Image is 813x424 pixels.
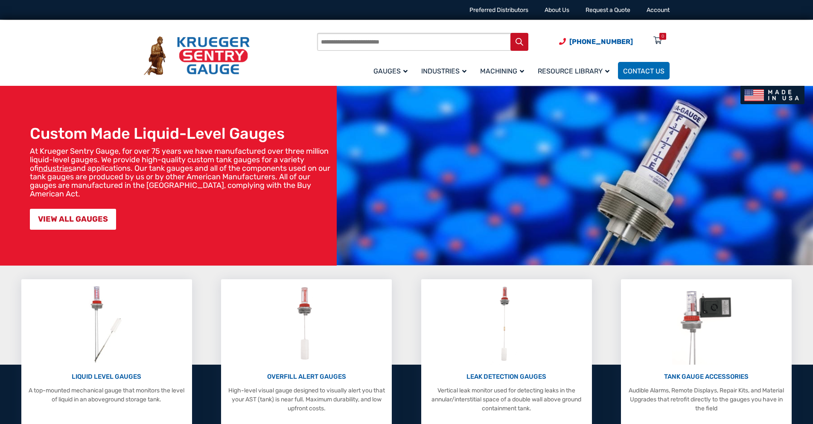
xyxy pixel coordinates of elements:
p: At Krueger Sentry Gauge, for over 75 years we have manufactured over three million liquid-level g... [30,147,332,198]
a: Industries [416,61,475,81]
img: bg_hero_bannerksentry [337,86,813,266]
a: Gauges [368,61,416,81]
a: VIEW ALL GAUGES [30,209,116,230]
a: Phone Number (920) 434-8860 [559,36,633,47]
img: Tank Gauge Accessories [672,284,741,365]
img: Overfill Alert Gauges [288,284,326,365]
p: Audible Alarms, Remote Displays, Repair Kits, and Material Upgrades that retrofit directly to the... [625,386,787,413]
p: LEAK DETECTION GAUGES [425,372,588,382]
img: Leak Detection Gauges [490,284,523,365]
a: Resource Library [533,61,618,81]
img: Krueger Sentry Gauge [144,36,250,76]
p: OVERFILL ALERT GAUGES [225,372,388,382]
a: Contact Us [618,62,670,79]
h1: Custom Made Liquid-Level Gauges [30,124,332,143]
a: Account [647,6,670,14]
a: About Us [545,6,569,14]
img: Made In USA [740,86,804,104]
span: Industries [421,67,466,75]
p: LIQUID LEVEL GAUGES [26,372,188,382]
a: Preferred Distributors [469,6,528,14]
p: TANK GAUGE ACCESSORIES [625,372,787,382]
span: [PHONE_NUMBER] [569,38,633,46]
div: 0 [661,33,664,40]
p: High-level visual gauge designed to visually alert you that your AST (tank) is near full. Maximum... [225,386,388,413]
a: Machining [475,61,533,81]
p: Vertical leak monitor used for detecting leaks in the annular/interstitial space of a double wall... [425,386,588,413]
img: Liquid Level Gauges [84,284,129,365]
span: Contact Us [623,67,664,75]
a: industries [38,164,72,173]
span: Resource Library [538,67,609,75]
span: Gauges [373,67,408,75]
p: A top-mounted mechanical gauge that monitors the level of liquid in an aboveground storage tank. [26,386,188,404]
span: Machining [480,67,524,75]
a: Request a Quote [586,6,630,14]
